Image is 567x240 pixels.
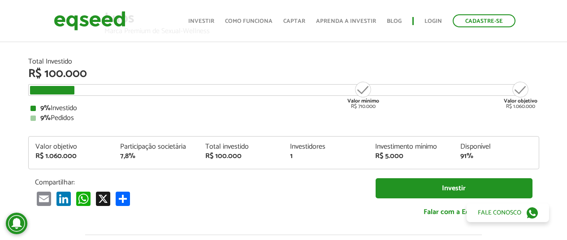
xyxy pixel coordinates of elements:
div: R$ 100.000 [205,153,277,160]
a: Fale conosco [467,203,549,222]
div: R$ 1.060.000 [504,81,537,109]
div: Investidores [290,143,362,150]
a: Email [35,191,53,206]
div: 7,8% [120,153,192,160]
div: R$ 100.000 [28,68,539,80]
a: Captar [283,18,305,24]
p: Compartilhar: [35,178,362,187]
div: Total investido [205,143,277,150]
a: WhatsApp [74,191,92,206]
img: EqSeed [54,9,126,33]
div: 91% [460,153,532,160]
div: Pedidos [30,115,537,122]
a: Falar com a EqSeed [376,203,532,221]
a: LinkedIn [55,191,73,206]
strong: Valor mínimo [347,97,379,105]
a: Investir [188,18,214,24]
a: Cadastre-se [453,14,515,27]
div: R$ 5.000 [375,153,447,160]
div: Investimento mínimo [375,143,447,150]
div: Valor objetivo [35,143,107,150]
strong: 9% [40,102,51,114]
div: 1 [290,153,362,160]
div: R$ 710.000 [346,81,380,109]
a: Partilhar [114,191,132,206]
div: Disponível [460,143,532,150]
div: R$ 1.060.000 [35,153,107,160]
strong: 9% [40,112,51,124]
a: Aprenda a investir [316,18,376,24]
div: Investido [30,105,537,112]
div: Participação societária [120,143,192,150]
a: Como funciona [225,18,273,24]
a: X [94,191,112,206]
div: Total Investido [28,58,539,65]
a: Login [424,18,442,24]
a: Blog [387,18,402,24]
strong: Valor objetivo [504,97,537,105]
a: Investir [376,178,532,198]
